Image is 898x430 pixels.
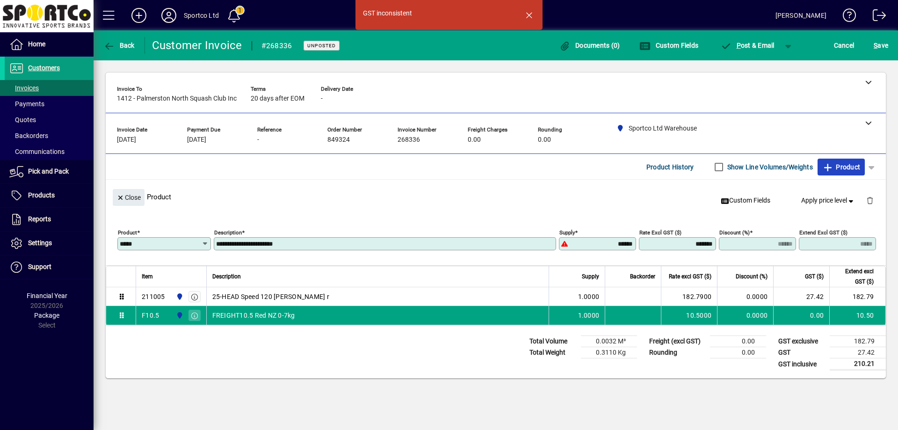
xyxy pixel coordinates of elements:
td: 210.21 [830,358,886,370]
span: Supply [582,271,599,282]
button: Close [113,189,145,206]
td: 27.42 [830,347,886,358]
button: Profile [154,7,184,24]
span: - [257,136,259,144]
td: 0.0000 [717,306,773,325]
span: Discount (%) [736,271,768,282]
span: Product History [646,160,694,175]
span: 1412 - Palmerston North Squash Club Inc [117,95,237,102]
a: Pick and Pack [5,160,94,183]
td: 0.00 [773,306,829,325]
span: Close [116,190,141,205]
button: Custom Fields [717,192,774,209]
span: Backorders [9,132,48,139]
button: Save [871,37,891,54]
a: Backorders [5,128,94,144]
td: 182.79 [830,336,886,347]
mat-label: Discount (%) [719,229,750,236]
span: Back [103,42,135,49]
span: Home [28,40,45,48]
label: Show Line Volumes/Weights [725,162,813,172]
button: Back [101,37,137,54]
span: GST ($) [805,271,824,282]
td: GST [774,347,830,358]
a: Settings [5,232,94,255]
a: Payments [5,96,94,112]
a: Home [5,33,94,56]
td: 0.0032 M³ [581,336,637,347]
span: Products [28,191,55,199]
mat-label: Rate excl GST ($) [639,229,681,236]
a: Products [5,184,94,207]
span: Communications [9,148,65,155]
td: Total Weight [525,347,581,358]
button: Documents (0) [557,37,623,54]
td: Rounding [645,347,710,358]
span: Reports [28,215,51,223]
button: Product History [643,159,698,175]
span: Product [822,160,860,175]
td: Freight (excl GST) [645,336,710,347]
span: Pick and Pack [28,168,69,175]
span: Payments [9,100,44,108]
button: Product [818,159,865,175]
span: 25-HEAD Speed 120 [PERSON_NAME] r [212,292,329,301]
a: Quotes [5,112,94,128]
span: 1.0000 [578,292,600,301]
div: Customer Invoice [152,38,242,53]
span: FREIGHT10.5 Red NZ 0-7kg [212,311,295,320]
span: 20 days after EOM [251,95,304,102]
span: Extend excl GST ($) [835,266,874,287]
span: 0.00 [538,136,551,144]
a: Support [5,255,94,279]
span: Package [34,312,59,319]
td: 10.50 [829,306,885,325]
button: Delete [859,189,881,211]
span: - [321,95,323,102]
mat-label: Supply [559,229,575,236]
td: 0.00 [710,336,766,347]
div: Product [106,180,886,214]
span: Rate excl GST ($) [669,271,711,282]
div: 182.7900 [667,292,711,301]
span: Quotes [9,116,36,124]
span: Customers [28,64,60,72]
button: Custom Fields [637,37,701,54]
div: #268336 [261,38,292,53]
button: Post & Email [716,37,779,54]
span: Cancel [834,38,855,53]
app-page-header-button: Back [94,37,145,54]
a: Reports [5,208,94,231]
span: Settings [28,239,52,247]
span: Custom Fields [639,42,698,49]
td: GST exclusive [774,336,830,347]
td: 0.00 [710,347,766,358]
span: ave [874,38,888,53]
span: S [874,42,877,49]
span: Item [142,271,153,282]
span: [DATE] [117,136,136,144]
span: 849324 [327,136,350,144]
td: 0.3110 Kg [581,347,637,358]
span: Custom Fields [721,196,770,205]
span: Documents (0) [559,42,620,49]
mat-label: Extend excl GST ($) [799,229,847,236]
div: Sportco Ltd [184,8,219,23]
span: Sportco Ltd Warehouse [174,310,184,321]
span: ost & Email [720,42,775,49]
span: Sportco Ltd Warehouse [174,292,184,302]
app-page-header-button: Close [110,193,147,201]
span: Financial Year [27,292,67,299]
div: [PERSON_NAME] [775,8,826,23]
td: GST inclusive [774,358,830,370]
button: Cancel [832,37,857,54]
div: F10.5 [142,311,159,320]
a: Invoices [5,80,94,96]
span: Support [28,263,51,270]
span: 0.00 [468,136,481,144]
mat-label: Description [214,229,242,236]
app-page-header-button: Delete [859,196,881,204]
td: Total Volume [525,336,581,347]
span: Invoices [9,84,39,92]
span: Backorder [630,271,655,282]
